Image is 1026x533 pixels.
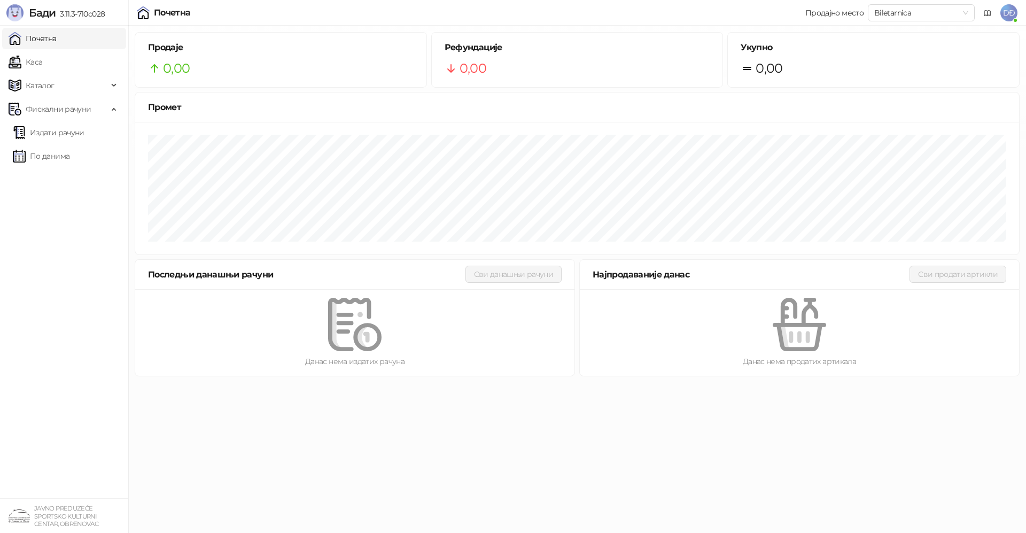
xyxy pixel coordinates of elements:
span: 0,00 [163,58,190,79]
div: Последњи данашњи рачуни [148,268,465,281]
a: Почетна [9,28,57,49]
button: Сви продати артикли [910,266,1006,283]
a: Каса [9,51,42,73]
h5: Рефундације [445,41,710,54]
h5: Продаје [148,41,414,54]
span: 3.11.3-710c028 [56,9,105,19]
div: Најпродаваније данас [593,268,910,281]
div: Промет [148,101,1006,114]
span: Бади [29,6,56,19]
img: 64x64-companyLogo-4a28e1f8-f217-46d7-badd-69a834a81aaf.png [9,505,30,527]
div: Продајно место [805,9,864,17]
span: Каталог [26,75,55,96]
a: По данима [13,145,69,167]
a: Документација [979,4,996,21]
img: Logo [6,4,24,21]
h5: Укупно [741,41,1006,54]
span: 0,00 [756,58,782,79]
button: Сви данашњи рачуни [465,266,562,283]
span: Biletarnica [874,5,968,21]
a: Издати рачуни [13,122,84,143]
small: JAVNO PREDUZEĆE SPORTSKO KULTURNI CENTAR, OBRENOVAC [34,505,98,528]
div: Данас нема продатих артикала [597,356,1002,367]
div: Данас нема издатих рачуна [152,356,557,367]
span: DĐ [1000,4,1017,21]
div: Почетна [154,9,191,17]
span: 0,00 [460,58,486,79]
span: Фискални рачуни [26,98,91,120]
